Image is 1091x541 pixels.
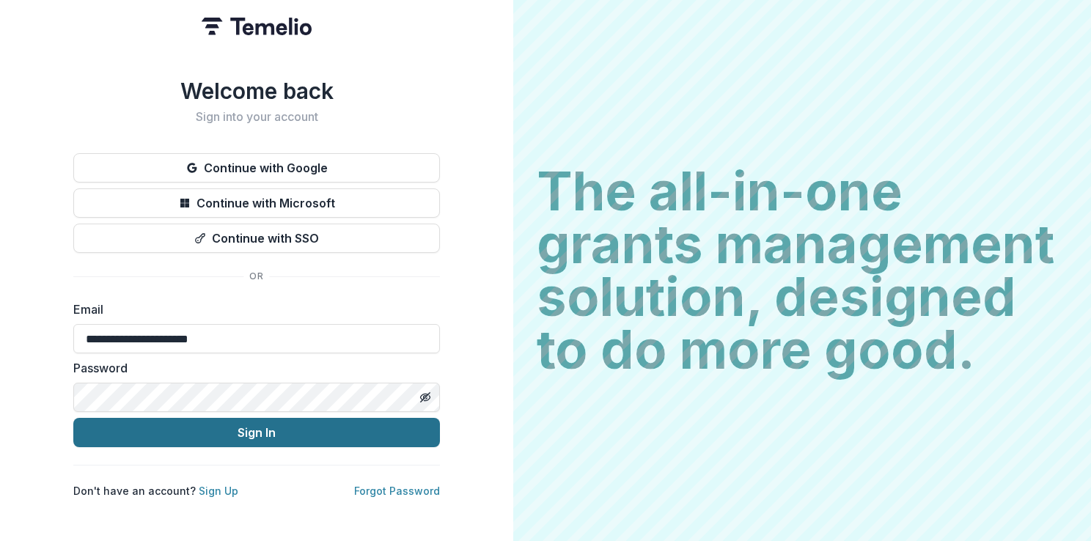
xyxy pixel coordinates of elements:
label: Email [73,301,431,318]
p: Don't have an account? [73,483,238,498]
button: Continue with Google [73,153,440,183]
button: Sign In [73,418,440,447]
button: Continue with Microsoft [73,188,440,218]
h2: Sign into your account [73,110,440,124]
a: Sign Up [199,485,238,497]
img: Temelio [202,18,312,35]
h1: Welcome back [73,78,440,104]
button: Toggle password visibility [414,386,437,409]
a: Forgot Password [354,485,440,497]
button: Continue with SSO [73,224,440,253]
label: Password [73,359,431,377]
